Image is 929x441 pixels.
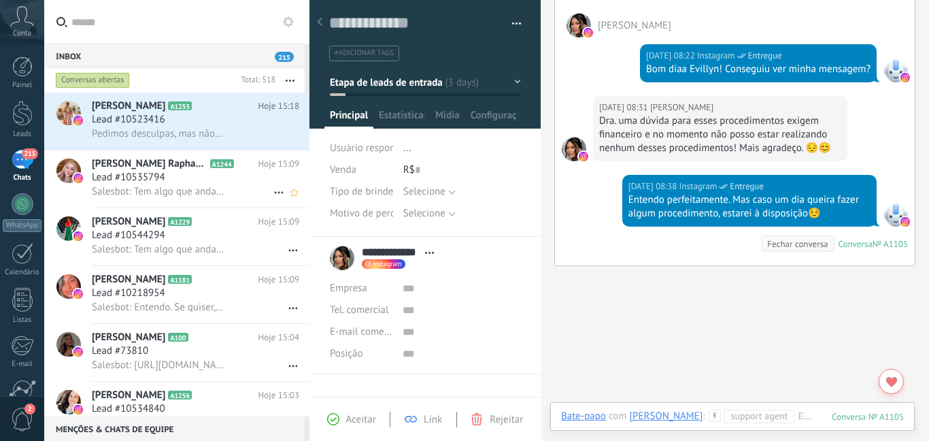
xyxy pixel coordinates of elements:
span: Entregue [748,49,782,63]
span: Salesbot: [URL][DOMAIN_NAME].. [92,359,224,372]
div: № A1105 [873,238,908,250]
span: Instagram [883,58,908,82]
span: Posição [330,348,362,359]
span: Lead #10544294 [92,229,165,242]
span: [PERSON_NAME] Raphanelly [92,157,207,171]
div: Empresa [330,278,392,299]
span: Salesbot: Tem algo que anda te incomodando? Algo no rosto,papada, contorno, bigode chinês, lábios... [92,243,224,256]
button: Tel. comercial [330,299,388,321]
span: [PERSON_NAME] [92,331,165,344]
span: A100 [168,333,188,342]
img: icon [73,116,83,125]
span: Rejeitar [490,413,523,426]
span: A1256 [168,391,192,399]
img: instagram.svg [584,28,593,37]
span: Estatísticas [379,109,424,129]
span: Hoje 15:09 [258,215,299,229]
span: Usuário responsável [330,142,418,154]
a: avataricon[PERSON_NAME]A1256Hoje 15:03Lead #10534840 [44,382,309,439]
span: Salesbot: Tem algo que anda te incomodando? Algo no rosto,papada, contorno, bigode chinês, lábios... [92,185,224,198]
div: Listas [3,316,42,325]
button: Selecione [403,181,456,203]
a: avataricon[PERSON_NAME]A1255Hoje 15:18Lead #10523416Pedimos desculpas, mas não podemos exibir est... [44,93,309,150]
span: [PERSON_NAME] [92,273,165,287]
div: Usuário responsável [330,137,393,159]
span: Support agent [724,410,795,423]
div: Venda [330,159,393,181]
div: Entendo perfeitamente. Mas caso um dia queira fazer algum procedimento, estarei à disposição☺️ [628,193,871,220]
span: A1244 [210,159,234,168]
div: Tipo de brinde [330,181,393,203]
div: Motivo de perda [330,203,393,225]
span: Principal [330,109,368,129]
span: Lead #10535794 [92,171,165,184]
span: [PERSON_NAME] [92,99,165,113]
a: avataricon[PERSON_NAME]A1229Hoje 15:09Lead #10544294Salesbot: Tem algo que anda te incomodando? A... [44,208,309,265]
img: instagram.svg [900,73,910,82]
span: com [609,410,627,423]
div: Dra. uma dúvida para esses procedimentos exigem financeiro e no momento não posso estar realizand... [599,114,841,155]
span: Aceitar [346,413,376,426]
span: Instagram [883,202,908,227]
span: Salesbot: Entendo. Se quiser, você poderia me passar seu whatsapp por gentileza? Para quando você... [92,301,224,314]
span: Lead #10534840 [92,402,165,416]
div: WhatsApp [3,219,41,232]
div: [DATE] 08:38 [628,180,679,193]
span: Entregue [730,180,764,193]
span: Tel. comercial [330,304,388,316]
span: Instagram [697,49,735,63]
span: Selecione [403,185,445,198]
span: A1255 [168,101,192,110]
span: Silva Evillyn [598,19,671,32]
span: Hoje 15:09 [258,157,299,171]
div: Chats [3,174,42,182]
div: [DATE] 08:31 [599,101,650,114]
img: instagram.svg [900,217,910,227]
span: Selecione [403,207,445,220]
div: Menções & Chats de equipe [44,416,305,441]
button: Selecione [403,203,456,225]
span: #adicionar tags [335,48,394,58]
img: icon [73,289,83,299]
img: icon [73,347,83,357]
span: Motivo de perda [330,208,401,218]
button: E-mail comercial [330,321,392,343]
span: Hoje 15:04 [258,331,299,344]
span: Venda [330,163,356,176]
span: [PERSON_NAME] [92,215,165,229]
span: Lead #73810 [92,344,148,358]
div: Total: 518 [235,73,275,87]
div: Fechar conversa [767,238,828,250]
div: R$ [403,159,521,181]
span: Lead #10218954 [92,287,165,300]
span: Pedimos desculpas, mas não podemos exibir esta mensagem devido a restrições do Instagram. Elas se... [92,127,224,140]
div: Conversa [839,238,873,250]
div: Conversas abertas [56,72,130,88]
span: Instagram [679,180,717,193]
div: Bom diaa Evillyn! Conseguiu ver minha mensagem? [646,63,871,76]
div: [DATE] 08:22 [646,49,697,63]
div: 1105 [832,411,904,423]
div: Leads [3,130,42,139]
span: : [703,410,705,423]
span: Hoje 15:18 [258,99,299,113]
span: A1229 [168,217,192,226]
a: avataricon[PERSON_NAME] RaphanellyA1244Hoje 15:09Lead #10535794Salesbot: Tem algo que anda te inc... [44,150,309,208]
div: Posição [330,343,392,365]
div: Painel [3,81,42,90]
span: ... [403,142,411,154]
img: icon [73,405,83,414]
span: Silva Evillyn [562,137,586,161]
span: 215 [275,52,294,62]
span: Configurações [471,109,516,129]
div: Silva Evillyn [630,410,703,422]
span: Silva Evillyn [567,13,591,37]
span: Lead #10523416 [92,113,165,127]
div: Calendário [3,268,42,277]
span: Hoje 15:03 [258,389,299,402]
span: 2 [24,404,35,414]
span: instagram [373,261,402,267]
span: A1181 [168,275,192,284]
span: Link [424,413,442,426]
img: icon [73,174,83,183]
